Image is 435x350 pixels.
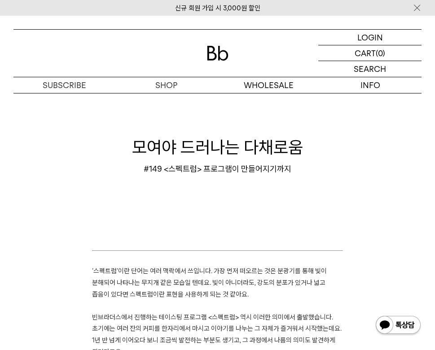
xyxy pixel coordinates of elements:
p: CART [355,45,376,61]
p: (0) [376,45,385,61]
h1: 모여야 드러나는 다채로움 [13,135,422,159]
img: 로고 [207,46,228,61]
p: WHOLESALE [218,77,320,93]
p: SEARCH [354,61,386,77]
a: SUBSCRIBE [13,77,115,93]
a: CART (0) [318,45,422,61]
p: INFO [320,77,422,93]
img: 카카오톡 채널 1:1 채팅 버튼 [375,315,422,337]
a: 신규 회원 가입 시 3,000원 할인 [175,4,260,12]
span: ‘스펙트럼’이란 단어는 여러 맥락에서 쓰입니다. 가장 먼저 떠오르는 것은 분광기를 통해 빛이 분해되어 나타나는 무지개 같은 모습일 텐데요. 빛이 아니더라도, 강도의 분포가 있... [92,267,327,298]
div: #149 <스펙트럼> 프로그램이 만들어지기까지 [13,164,422,174]
a: LOGIN [318,30,422,45]
p: LOGIN [357,30,383,45]
a: SHOP [115,77,217,93]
